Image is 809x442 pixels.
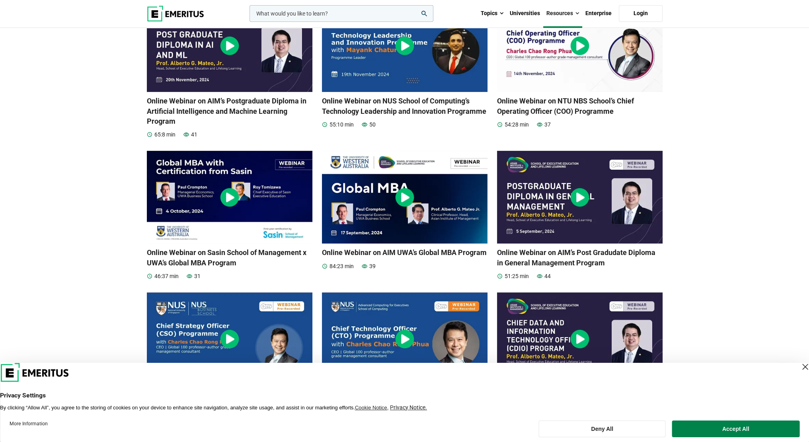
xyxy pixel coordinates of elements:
img: Online Webinar on AIM's Post Gradudate Diploma in General Management Program [497,151,663,243]
a: Online Webinar on AIM UWA's Global MBA Program video-play-button Online Webinar on AIM UWA’s Glob... [322,151,487,271]
img: video-play-button [220,188,239,207]
img: Online Webinar on AIM UWA's Global MBA Program [322,151,487,243]
p: 41 [183,130,197,139]
a: Online Webinar on AIM's Post Gradudate Diploma in General Management Program video-play-button On... [497,151,663,280]
h3: Online Webinar on AIM’s Postgraduate Diploma in Artificial Intelligence and Machine Learning Program [147,96,312,126]
h3: Online Webinar on NUS School of Computing’s Technology Leadership and Innovation Programme [322,96,487,116]
h3: Online Webinar on AIM UWA’s Global MBA Program [322,247,487,257]
img: video-play-button [570,188,589,207]
h3: Online Webinar on NTU NBS School’s Chief Operating Officer (COO) Programme [497,96,663,116]
p: 31 [187,272,201,280]
a: Online Webinar on Sasin School of Management x UWA's Global MBA Program video-play-button Online ... [147,151,312,280]
a: Online Webinar on NUS School of Computing's Chief Technology Officer (CTO) Programme video-play-b... [322,292,487,422]
h3: Online Webinar on AIM’s Post Gradudate Diploma in General Management Program [497,247,663,267]
p: 51:25 min [497,272,537,280]
h3: Online Webinar on Sasin School of Management x UWA’s Global MBA Program [147,247,312,267]
p: 39 [362,262,376,271]
a: Online Webinar on NUS Business School's Chief Strategy Officer (CSO) Programme video-play-button ... [147,292,312,422]
img: video-play-button [570,329,589,349]
img: video-play-button [220,36,239,55]
p: 55:10 min [322,120,362,129]
img: video-play-button [220,329,239,349]
a: Online Webinar on AIM's CIO Program video-play-button Online Webinar on AIM’s CIO Program 43:8 mi... [497,292,663,412]
img: video-play-button [570,36,589,55]
img: video-play-button [395,188,414,207]
img: Online Webinar on AIM's CIO Program [497,292,663,385]
img: video-play-button [395,36,414,55]
img: Online Webinar on NUS School of Computing's Chief Technology Officer (CTO) Programme [322,292,487,385]
img: Online Webinar on NUS Business School's Chief Strategy Officer (CSO) Programme [147,292,312,385]
a: Login [619,5,663,22]
input: woocommerce-product-search-field-0 [250,5,433,22]
p: 65:8 min [147,130,183,139]
p: 37 [537,120,551,129]
img: video-play-button [395,329,414,349]
p: 54:28 min [497,120,537,129]
p: 50 [362,120,376,129]
img: Online Webinar on Sasin School of Management x UWA's Global MBA Program [147,151,312,243]
p: 46:37 min [147,272,187,280]
p: 84:23 min [322,262,362,271]
p: 44 [537,272,551,280]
